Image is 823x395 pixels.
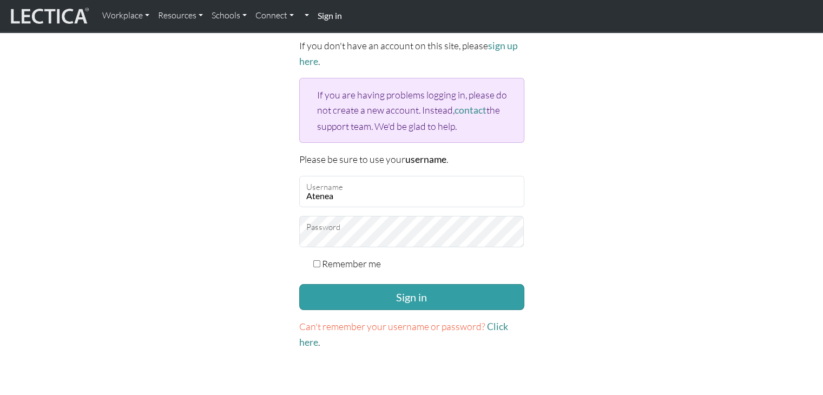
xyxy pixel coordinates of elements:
strong: username [405,154,446,165]
a: Schools [207,4,251,27]
button: Sign in [299,284,524,310]
a: Connect [251,4,298,27]
p: Please be sure to use your . [299,152,524,167]
div: If you are having problems logging in, please do not create a new account. Instead, the support t... [299,78,524,142]
input: Username [299,176,524,207]
label: Remember me [322,256,381,271]
a: Resources [154,4,207,27]
a: Workplace [98,4,154,27]
span: Can't remember your username or password? [299,320,485,332]
p: If you don't have an account on this site, please . [299,38,524,69]
img: lecticalive [8,6,89,27]
a: contact [455,104,486,116]
a: Sign in [313,4,346,28]
strong: Sign in [318,10,342,21]
p: . [299,319,524,350]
